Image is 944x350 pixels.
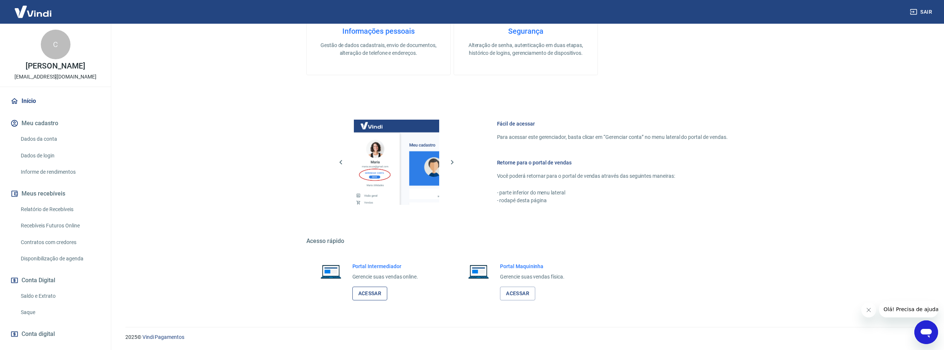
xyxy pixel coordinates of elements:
img: Imagem da dashboard mostrando o botão de gerenciar conta na sidebar no lado esquerdo [354,120,439,205]
span: Olá! Precisa de ajuda? [4,5,62,11]
p: Você poderá retornar para o portal de vendas através das seguintes maneiras: [497,172,728,180]
a: Saque [18,305,102,320]
button: Meu cadastro [9,115,102,131]
img: Imagem de um notebook aberto [315,263,346,280]
img: Vindi [9,0,57,23]
h6: Fácil de acessar [497,120,728,127]
p: 2025 © [125,333,926,341]
a: Acessar [352,287,388,300]
a: Conta digital [9,326,102,342]
h6: Portal Intermediador [352,263,418,270]
p: [PERSON_NAME] [26,62,85,70]
p: Gerencie suas vendas física. [500,273,565,281]
button: Meus recebíveis [9,186,102,202]
a: Relatório de Recebíveis [18,202,102,217]
iframe: Fechar mensagem [861,303,876,317]
p: - rodapé desta página [497,197,728,204]
a: Recebíveis Futuros Online [18,218,102,233]
p: Gestão de dados cadastrais, envio de documentos, alteração de telefone e endereços. [319,41,438,57]
img: Imagem de um notebook aberto [463,263,494,280]
a: Saldo e Extrato [18,289,102,304]
p: Para acessar este gerenciador, basta clicar em “Gerenciar conta” no menu lateral do portal de ven... [497,133,728,141]
a: Vindi Pagamentos [142,334,184,340]
h6: Retorne para o portal de vendas [497,159,728,166]
a: Dados da conta [18,131,102,147]
p: Gerencie suas vendas online. [352,273,418,281]
h5: Acesso rápido [306,237,746,245]
p: Alteração de senha, autenticação em duas etapas, histórico de logins, gerenciamento de dispositivos. [466,41,586,57]
a: Acessar [500,287,535,300]
iframe: Mensagem da empresa [879,301,938,317]
iframe: Botão para abrir a janela de mensagens [914,320,938,344]
h4: Informações pessoais [319,27,438,36]
a: Início [9,93,102,109]
button: Conta Digital [9,272,102,289]
span: Conta digital [22,329,55,339]
a: Informe de rendimentos [18,164,102,180]
div: C [41,30,70,59]
p: [EMAIL_ADDRESS][DOMAIN_NAME] [14,73,96,81]
h6: Portal Maquininha [500,263,565,270]
a: Contratos com credores [18,235,102,250]
button: Sair [908,5,935,19]
h4: Segurança [466,27,586,36]
a: Dados de login [18,148,102,163]
a: Disponibilização de agenda [18,251,102,266]
p: - parte inferior do menu lateral [497,189,728,197]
